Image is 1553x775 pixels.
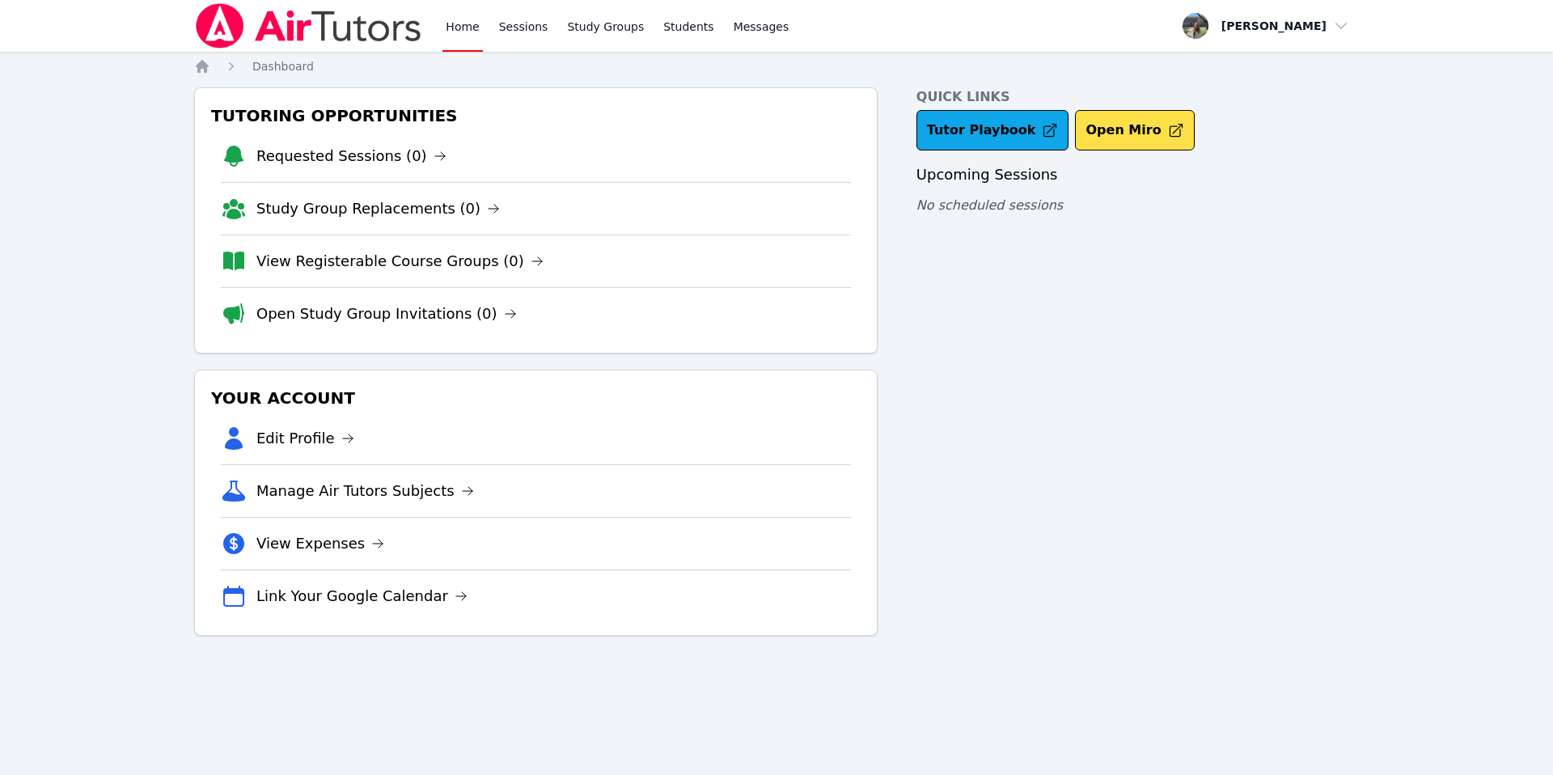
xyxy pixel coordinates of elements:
img: Air Tutors [194,3,423,49]
a: Open Study Group Invitations (0) [256,303,517,325]
a: Edit Profile [256,427,354,450]
a: Manage Air Tutors Subjects [256,480,474,502]
h3: Tutoring Opportunities [208,101,864,130]
nav: Breadcrumb [194,58,1359,74]
a: View Registerable Course Groups (0) [256,250,544,273]
a: View Expenses [256,532,384,555]
span: No scheduled sessions [916,197,1063,213]
button: Open Miro [1075,110,1194,150]
span: Messages [734,19,789,35]
a: Link Your Google Calendar [256,585,468,608]
h4: Quick Links [916,87,1359,107]
h3: Upcoming Sessions [916,163,1359,186]
a: Study Group Replacements (0) [256,197,500,220]
a: Dashboard [252,58,314,74]
span: Dashboard [252,60,314,73]
a: Requested Sessions (0) [256,145,446,167]
a: Tutor Playbook [916,110,1069,150]
h3: Your Account [208,383,864,413]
